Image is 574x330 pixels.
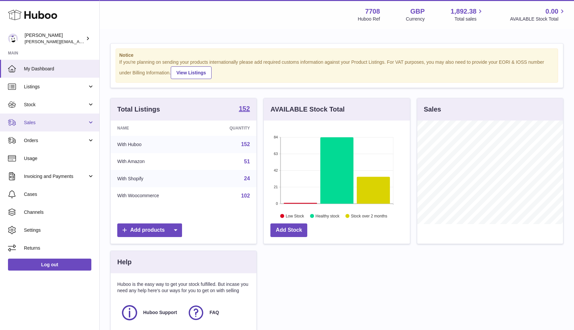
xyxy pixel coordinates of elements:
[276,202,278,206] text: 0
[201,121,257,136] th: Quantity
[24,102,87,108] span: Stock
[274,135,278,139] text: 84
[119,59,554,79] div: If you're planning on sending your products internationally please add required customs informati...
[510,16,566,22] span: AVAILABLE Stock Total
[111,121,201,136] th: Name
[270,223,307,237] a: Add Stock
[24,155,94,162] span: Usage
[210,309,219,316] span: FAQ
[244,176,250,181] a: 24
[406,16,425,22] div: Currency
[24,173,87,180] span: Invoicing and Payments
[274,168,278,172] text: 42
[25,39,133,44] span: [PERSON_NAME][EMAIL_ADDRESS][DOMAIN_NAME]
[171,66,212,79] a: View Listings
[454,16,484,22] span: Total sales
[24,66,94,72] span: My Dashboard
[274,185,278,189] text: 21
[274,152,278,156] text: 63
[358,16,380,22] div: Huboo Ref
[241,193,250,199] a: 102
[111,136,201,153] td: With Huboo
[316,213,340,218] text: Healthy stock
[545,7,558,16] span: 0.00
[187,304,247,322] a: FAQ
[239,105,250,113] a: 152
[24,209,94,215] span: Channels
[270,105,344,114] h3: AVAILABLE Stock Total
[24,191,94,198] span: Cases
[424,105,441,114] h3: Sales
[117,223,182,237] a: Add products
[239,105,250,112] strong: 152
[8,34,18,43] img: victor@erbology.co
[24,245,94,251] span: Returns
[8,259,91,271] a: Log out
[111,187,201,205] td: With Woocommerce
[117,281,250,294] p: Huboo is the easy way to get your stock fulfilled. But incase you need any help here's our ways f...
[410,7,425,16] strong: GBP
[24,227,94,233] span: Settings
[286,213,304,218] text: Low Stock
[117,258,132,267] h3: Help
[117,105,160,114] h3: Total Listings
[111,170,201,187] td: With Shopify
[510,7,566,22] a: 0.00 AVAILABLE Stock Total
[244,159,250,164] a: 51
[24,84,87,90] span: Listings
[24,120,87,126] span: Sales
[365,7,380,16] strong: 7708
[119,52,554,58] strong: Notice
[241,141,250,147] a: 152
[451,7,477,16] span: 1,892.38
[351,213,387,218] text: Stock over 2 months
[25,32,84,45] div: [PERSON_NAME]
[24,137,87,144] span: Orders
[121,304,180,322] a: Huboo Support
[111,153,201,170] td: With Amazon
[143,309,177,316] span: Huboo Support
[451,7,484,22] a: 1,892.38 Total sales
